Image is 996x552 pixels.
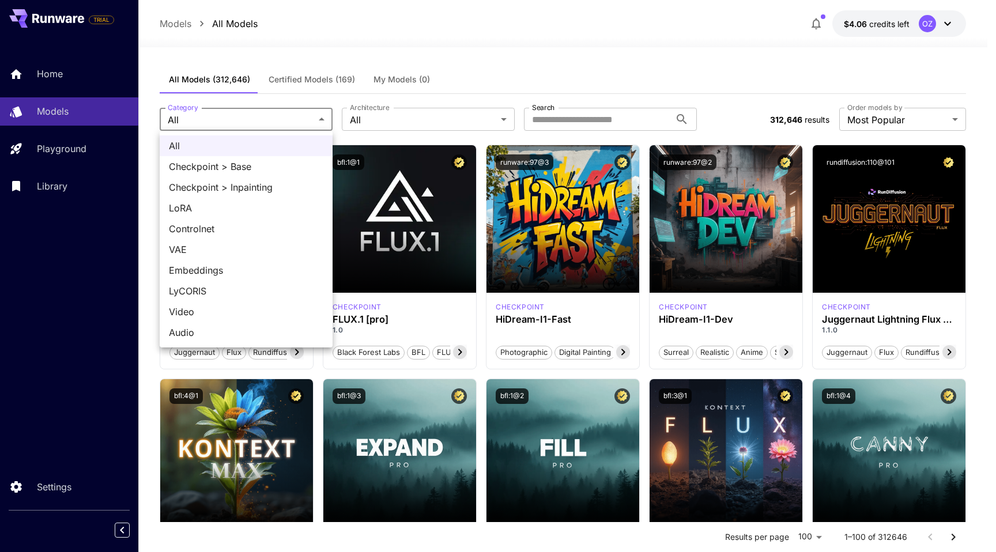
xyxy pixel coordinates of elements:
[169,243,323,256] span: VAE
[169,284,323,298] span: LyCORIS
[169,201,323,215] span: LoRA
[169,305,323,319] span: Video
[169,263,323,277] span: Embeddings
[938,497,996,552] iframe: Chat Widget
[169,180,323,194] span: Checkpoint > Inpainting
[169,326,323,339] span: Audio
[169,139,323,153] span: All
[169,222,323,236] span: Controlnet
[169,160,323,173] span: Checkpoint > Base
